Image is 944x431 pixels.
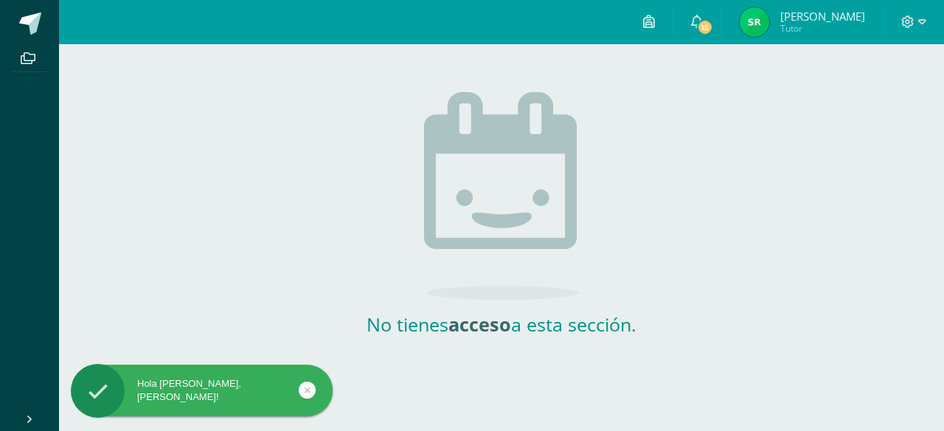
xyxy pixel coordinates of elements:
strong: acceso [448,312,511,337]
span: [PERSON_NAME] [780,9,865,24]
img: aad250290375f878a116a8b0d489f51a.png [740,7,769,37]
div: Hola [PERSON_NAME], [PERSON_NAME]! [71,377,333,404]
img: no_activities.png [424,92,579,300]
h2: No tienes a esta sección. [354,312,649,337]
span: 15 [697,19,713,35]
span: Tutor [780,22,865,35]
